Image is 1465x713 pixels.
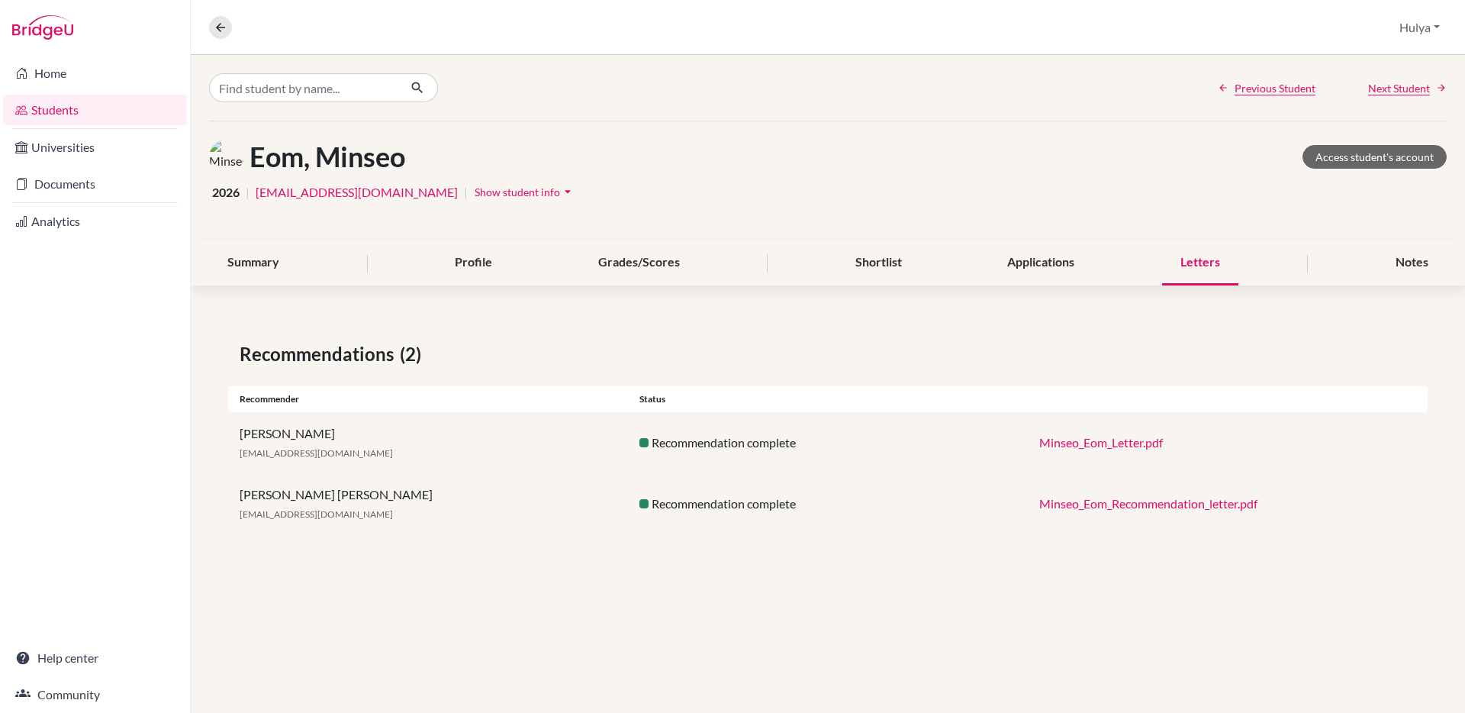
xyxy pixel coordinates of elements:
a: Home [3,58,187,89]
div: Recommendation complete [628,434,1028,452]
h1: Eom, Minseo [250,140,405,173]
div: Recommendation complete [628,495,1028,513]
span: 2026 [212,183,240,202]
button: Hulya [1393,13,1447,42]
i: arrow_drop_down [560,184,575,199]
div: [PERSON_NAME] [228,424,628,461]
a: Next Student [1368,80,1447,96]
div: Summary [209,240,298,286]
a: Students [3,95,187,125]
span: Recommendations [240,340,400,368]
span: (2) [400,340,427,368]
input: Find student by name... [209,73,398,102]
div: Status [628,392,1028,406]
div: Grades/Scores [580,240,698,286]
div: Letters [1162,240,1238,286]
a: Documents [3,169,187,199]
a: [EMAIL_ADDRESS][DOMAIN_NAME] [256,183,458,202]
span: | [246,183,250,202]
span: [EMAIL_ADDRESS][DOMAIN_NAME] [240,508,393,520]
div: Shortlist [837,240,920,286]
a: Community [3,679,187,710]
a: Analytics [3,206,187,237]
a: Universities [3,132,187,163]
span: Previous Student [1235,80,1315,96]
a: Access student's account [1302,145,1447,169]
div: Applications [989,240,1093,286]
a: Minseo_Eom_Letter.pdf [1039,435,1163,450]
a: Previous Student [1218,80,1315,96]
button: Show student infoarrow_drop_down [474,180,576,204]
img: Bridge-U [12,15,73,40]
div: [PERSON_NAME] [PERSON_NAME] [228,486,628,522]
span: Show student info [475,186,560,198]
span: | [464,183,468,202]
span: [EMAIL_ADDRESS][DOMAIN_NAME] [240,447,393,459]
div: Recommender [228,392,628,406]
span: Next Student [1368,80,1430,96]
a: Minseo_Eom_Recommendation_letter.pdf [1039,496,1257,511]
div: Notes [1377,240,1447,286]
a: Help center [3,643,187,673]
div: Profile [436,240,510,286]
img: Minseo Eom's avatar [209,140,243,174]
